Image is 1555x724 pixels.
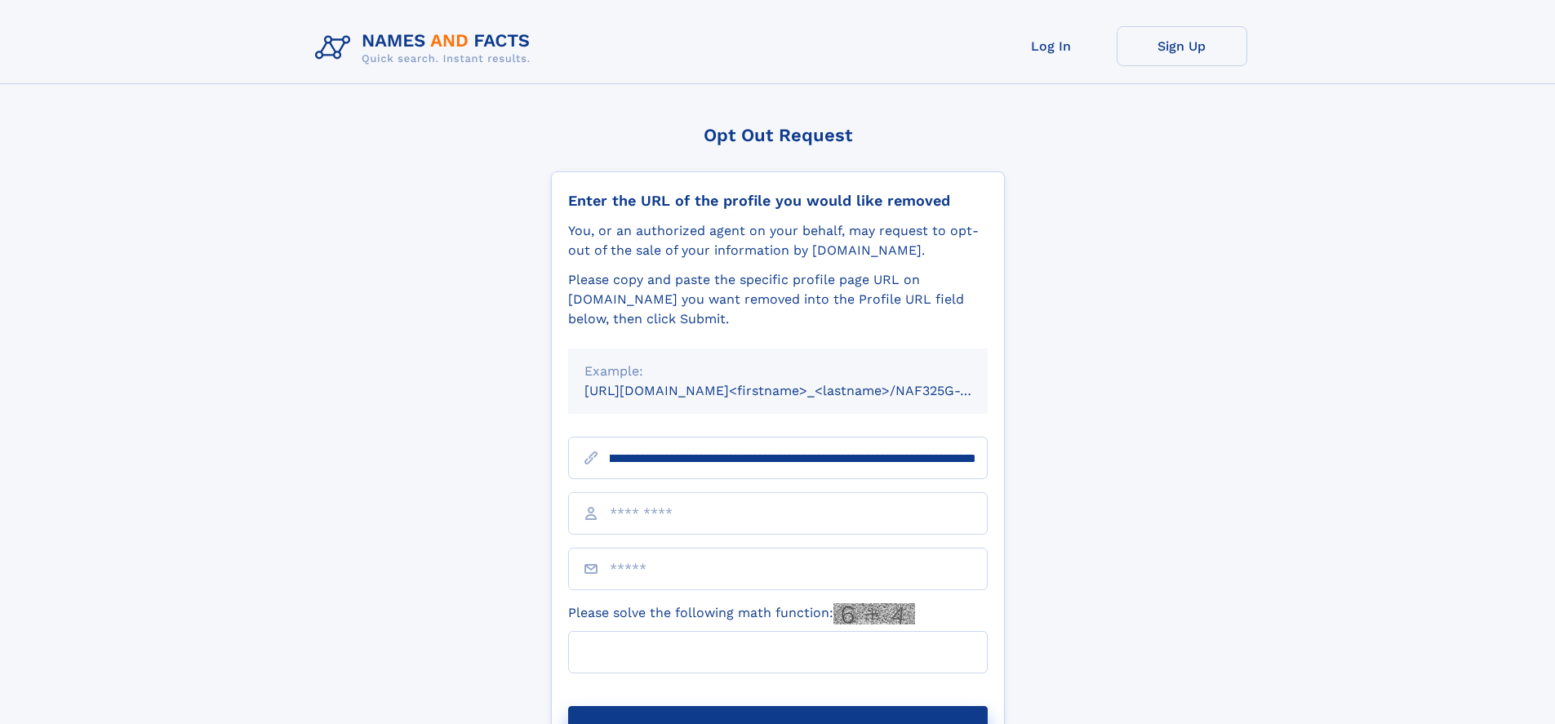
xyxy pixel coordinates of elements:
[584,362,971,381] div: Example:
[551,125,1005,145] div: Opt Out Request
[568,270,988,329] div: Please copy and paste the specific profile page URL on [DOMAIN_NAME] you want removed into the Pr...
[568,192,988,210] div: Enter the URL of the profile you would like removed
[986,26,1117,66] a: Log In
[1117,26,1247,66] a: Sign Up
[584,383,1019,398] small: [URL][DOMAIN_NAME]<firstname>_<lastname>/NAF325G-xxxxxxxx
[568,603,915,624] label: Please solve the following math function:
[568,221,988,260] div: You, or an authorized agent on your behalf, may request to opt-out of the sale of your informatio...
[309,26,544,70] img: Logo Names and Facts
